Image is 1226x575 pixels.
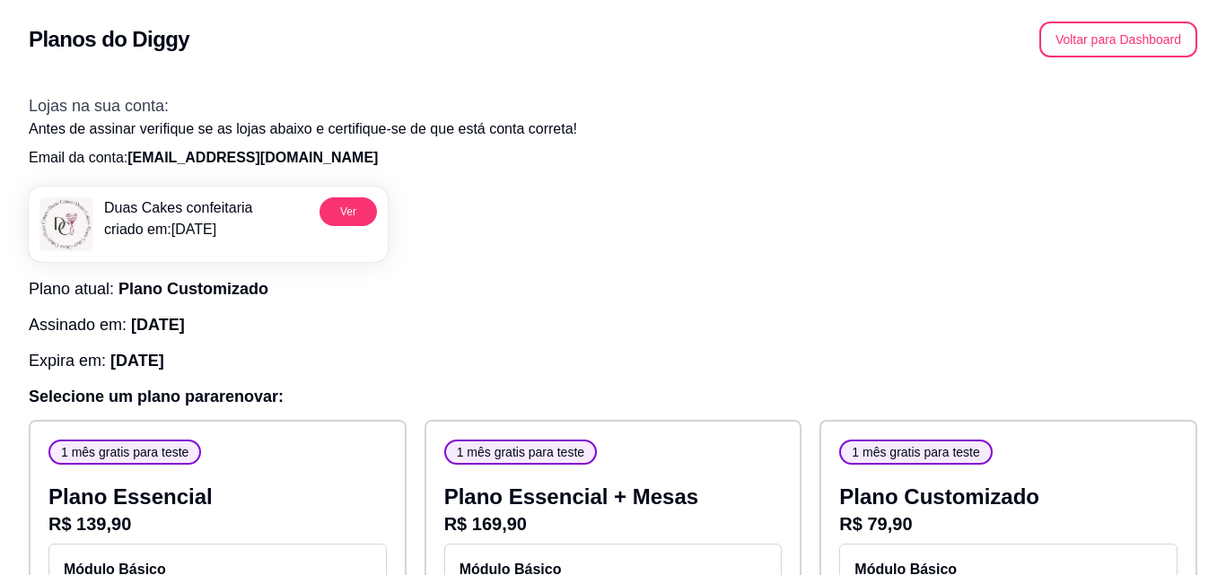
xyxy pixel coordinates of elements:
button: Voltar para Dashboard [1039,22,1197,57]
span: [DATE] [131,316,185,334]
p: Antes de assinar verifique se as lojas abaixo e certifique-se de que está conta correta! [29,118,1197,140]
img: menu logo [39,197,93,251]
p: Duas Cakes confeitaria [104,197,252,219]
a: menu logoDuas Cakes confeitariacriado em:[DATE]Ver [29,187,388,262]
h3: Expira em: [29,348,1197,373]
p: R$ 79,90 [839,511,1178,536]
p: R$ 139,90 [48,511,387,536]
span: Plano Customizado [118,280,268,298]
h3: Selecione um plano para renovar : [29,384,1197,409]
h2: Planos do Diggy [29,25,189,54]
p: criado em: [DATE] [104,219,252,240]
p: Plano Essencial + Mesas [444,483,783,511]
h3: Assinado em: [29,312,1197,337]
p: R$ 169,90 [444,511,783,536]
p: Email da conta: [29,147,1197,169]
span: 1 mês gratis para teste [54,443,196,461]
p: Plano Customizado [839,483,1178,511]
span: [DATE] [110,352,164,370]
h3: Lojas na sua conta: [29,93,1197,118]
p: Plano Essencial [48,483,387,511]
span: 1 mês gratis para teste [845,443,986,461]
h3: Plano atual: [29,276,1197,301]
span: [EMAIL_ADDRESS][DOMAIN_NAME] [127,150,378,165]
span: 1 mês gratis para teste [450,443,591,461]
a: Voltar para Dashboard [1039,31,1197,47]
button: Ver [320,197,377,226]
